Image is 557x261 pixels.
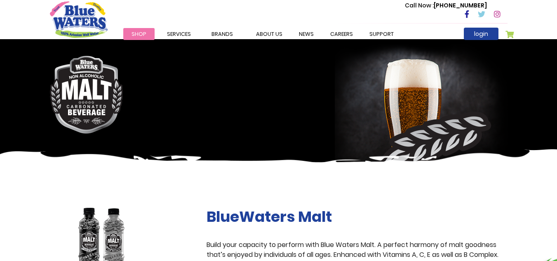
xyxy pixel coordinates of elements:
img: malt-banner-right.png [335,43,514,186]
a: store logo [50,1,108,38]
a: support [361,28,402,40]
p: [PHONE_NUMBER] [405,1,487,10]
span: Brands [212,30,233,38]
img: malt-logo.png [50,56,123,134]
a: News [291,28,322,40]
h2: BlueWaters Malt [207,208,508,226]
a: careers [322,28,361,40]
a: about us [248,28,291,40]
span: Shop [132,30,146,38]
span: Call Now : [405,1,434,9]
a: login [464,28,498,40]
span: Services [167,30,191,38]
